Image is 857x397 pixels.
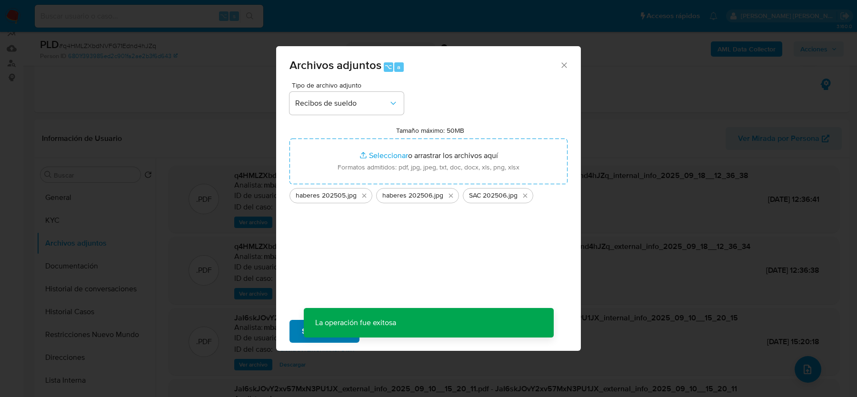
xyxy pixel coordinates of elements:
[469,191,507,200] span: SAC 202506
[519,190,531,201] button: Eliminar SAC 202506.jpg
[396,126,464,135] label: Tamaño máximo: 50MB
[292,82,406,89] span: Tipo de archivo adjunto
[397,62,400,71] span: a
[376,321,407,342] span: Cancelar
[359,190,370,201] button: Eliminar haberes 202505.jpg
[507,191,518,200] span: .jpg
[295,99,389,108] span: Recibos de sueldo
[296,191,346,200] span: haberes 202505
[385,62,392,71] span: ⌥
[382,191,432,200] span: haberes 202506
[445,190,457,201] button: Eliminar haberes 202506.jpg
[302,321,347,342] span: Subir archivo
[559,60,568,69] button: Cerrar
[304,308,408,337] p: La operación fue exitosa
[346,191,357,200] span: .jpg
[289,320,359,343] button: Subir archivo
[289,57,381,73] span: Archivos adjuntos
[289,92,404,115] button: Recibos de sueldo
[432,191,443,200] span: .jpg
[289,184,568,203] ul: Archivos seleccionados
